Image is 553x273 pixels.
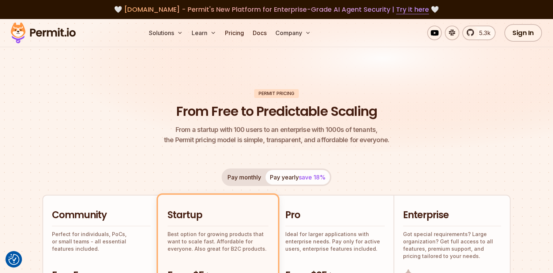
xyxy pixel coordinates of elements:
[403,231,501,260] p: Got special requirements? Large organization? Get full access to all features, premium support, a...
[168,209,268,222] h2: Startup
[504,24,542,42] a: Sign In
[462,26,496,40] a: 5.3k
[164,125,389,145] p: the Permit pricing model is simple, transparent, and affordable for everyone.
[8,254,19,265] img: Revisit consent button
[396,5,429,14] a: Try it here
[164,125,389,135] span: From a startup with 100 users to an enterprise with 1000s of tenants,
[52,231,151,253] p: Perfect for individuals, PoCs, or small teams - all essential features included.
[176,102,377,121] h1: From Free to Predictable Scaling
[146,26,186,40] button: Solutions
[223,170,266,185] button: Pay monthly
[18,4,535,15] div: 🤍 🤍
[285,231,385,253] p: Ideal for larger applications with enterprise needs. Pay only for active users, enterprise featur...
[250,26,270,40] a: Docs
[254,89,299,98] div: Permit Pricing
[124,5,429,14] span: [DOMAIN_NAME] - Permit's New Platform for Enterprise-Grade AI Agent Security |
[285,209,385,222] h2: Pro
[8,254,19,265] button: Consent Preferences
[272,26,314,40] button: Company
[403,209,501,222] h2: Enterprise
[7,20,79,45] img: Permit logo
[475,29,490,37] span: 5.3k
[222,26,247,40] a: Pricing
[168,231,268,253] p: Best option for growing products that want to scale fast. Affordable for everyone. Also great for...
[52,209,151,222] h2: Community
[189,26,219,40] button: Learn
